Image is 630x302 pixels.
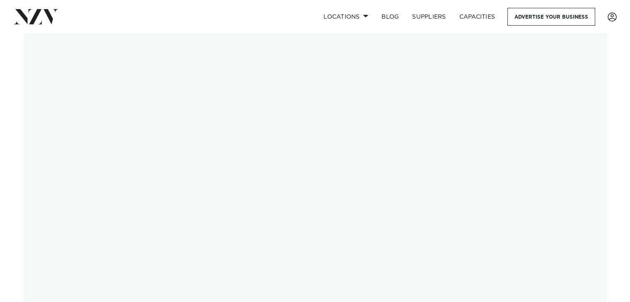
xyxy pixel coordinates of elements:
[317,8,375,26] a: Locations
[453,8,502,26] a: Capacities
[13,9,58,24] img: nzv-logo.png
[406,8,452,26] a: SUPPLIERS
[375,8,406,26] a: BLOG
[507,8,595,26] a: Advertise your business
